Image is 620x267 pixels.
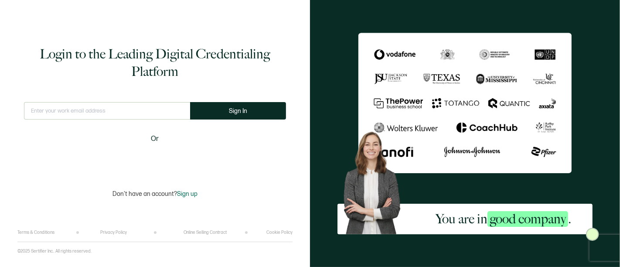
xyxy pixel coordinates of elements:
span: Sign up [177,190,198,198]
a: Terms & Conditions [17,230,55,235]
span: good company [487,211,568,227]
a: Privacy Policy [100,230,127,235]
p: Don't have an account? [112,190,198,198]
h1: Login to the Leading Digital Credentialing Platform [24,45,286,80]
input: Enter your work email address [24,102,190,120]
iframe: Sign in with Google Button [101,150,210,169]
img: Sertifier Login - You are in <span class="strong-h">good company</span>. [358,33,571,173]
a: Cookie Policy [266,230,293,235]
img: Sertifier Login [586,228,599,241]
span: Sign In [229,108,247,114]
a: Online Selling Contract [184,230,227,235]
p: ©2025 Sertifier Inc.. All rights reserved. [17,249,92,254]
span: Or [151,133,159,144]
img: Sertifier Login - You are in <span class="strong-h">good company</span>. Hero [337,127,414,234]
button: Sign In [190,102,286,120]
h2: You are in . [436,210,571,228]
